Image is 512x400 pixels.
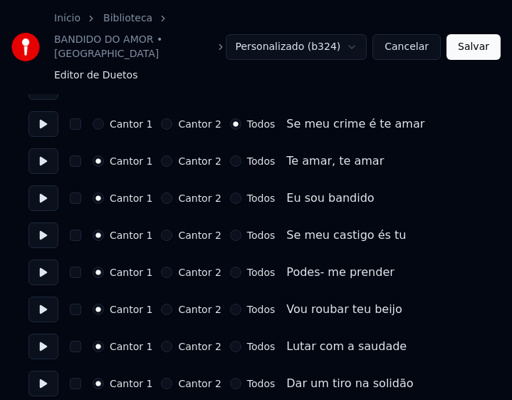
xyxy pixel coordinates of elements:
div: Vou roubar teu beijo [286,301,402,318]
div: Se meu crime é te amar [286,116,424,133]
div: Dar um tiro na solidão [286,375,413,392]
div: Eu sou bandido [286,190,374,207]
a: Início [54,11,80,26]
label: Cantor 1 [110,156,152,166]
label: Cantor 1 [110,230,152,240]
label: Cantor 1 [110,267,152,277]
div: Te amar, te amar [286,153,384,170]
label: Todos [247,156,275,166]
label: Cantor 2 [178,304,221,314]
button: Cancelar [372,34,441,60]
label: Todos [247,304,275,314]
label: Cantor 2 [178,342,221,352]
label: Todos [247,230,275,240]
div: Lutar com a saudade [286,338,407,355]
label: Cantor 2 [178,119,221,129]
label: Cantor 2 [178,156,221,166]
label: Cantor 2 [178,230,221,240]
nav: breadcrumb [54,11,226,83]
img: youka [11,33,40,61]
label: Cantor 2 [178,379,221,389]
label: Cantor 2 [178,267,221,277]
label: Todos [247,193,275,203]
label: Cantor 1 [110,342,152,352]
span: Editor de Duetos [54,68,137,83]
label: Cantor 1 [110,119,152,129]
div: Se meu castigo és tu [286,227,406,244]
a: BANDIDO DO AMOR • [GEOGRAPHIC_DATA] [54,33,210,61]
label: Cantor 1 [110,193,152,203]
label: Todos [247,119,275,129]
label: Cantor 2 [178,193,221,203]
label: Todos [247,267,275,277]
a: Biblioteca [103,11,152,26]
button: Salvar [446,34,501,60]
label: Cantor 1 [110,379,152,389]
label: Todos [247,342,275,352]
div: Podes- me prender [286,264,395,281]
label: Todos [247,379,275,389]
label: Cantor 1 [110,304,152,314]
